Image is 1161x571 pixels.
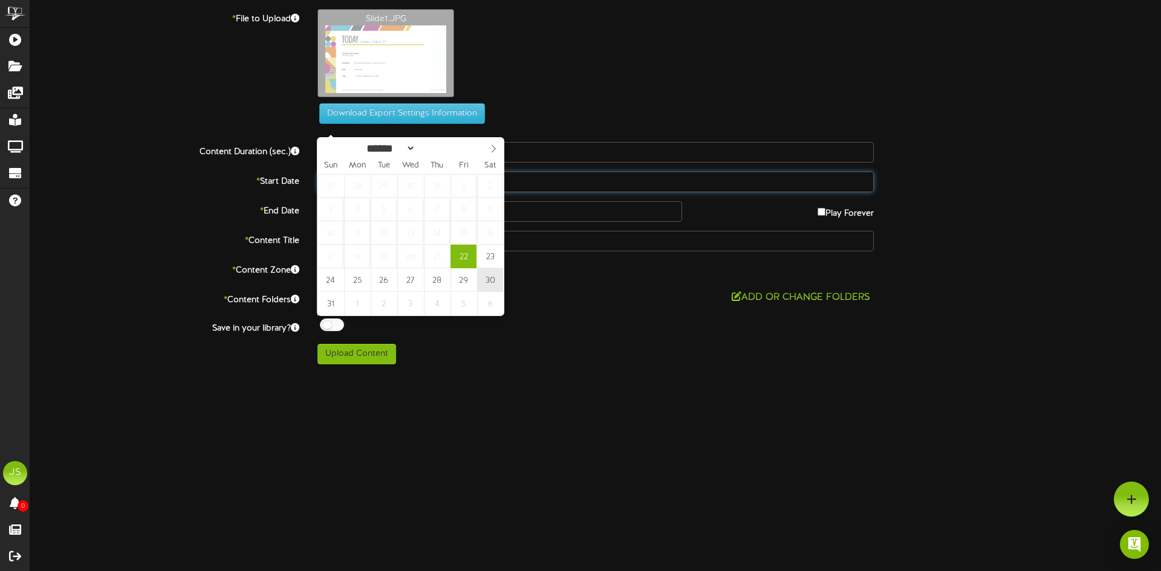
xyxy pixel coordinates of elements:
[371,268,397,292] span: August 26, 2025
[1120,530,1149,559] div: Open Intercom Messenger
[450,221,476,245] span: August 15, 2025
[477,198,503,221] span: August 9, 2025
[477,268,503,292] span: August 30, 2025
[477,162,504,170] span: Sat
[424,268,450,292] span: August 28, 2025
[371,162,397,170] span: Tue
[317,268,343,292] span: August 24, 2025
[317,344,396,364] button: Upload Content
[18,500,28,512] span: 0
[21,9,308,25] label: File to Upload
[477,221,503,245] span: August 16, 2025
[397,174,423,198] span: July 30, 2025
[728,290,874,305] button: Add or Change Folders
[344,162,371,170] span: Mon
[21,290,308,306] label: Content Folders
[317,198,343,221] span: August 3, 2025
[344,174,370,198] span: July 28, 2025
[450,292,476,315] span: September 5, 2025
[477,174,503,198] span: August 2, 2025
[397,245,423,268] span: August 20, 2025
[344,221,370,245] span: August 11, 2025
[21,318,308,335] label: Save in your library?
[397,198,423,221] span: August 6, 2025
[397,221,423,245] span: August 13, 2025
[344,245,370,268] span: August 18, 2025
[371,198,397,221] span: August 5, 2025
[450,174,476,198] span: August 1, 2025
[371,292,397,315] span: September 2, 2025
[317,231,874,251] input: Title of this Content
[21,142,308,158] label: Content Duration (sec.)
[397,162,424,170] span: Wed
[371,221,397,245] span: August 12, 2025
[424,221,450,245] span: August 14, 2025
[477,245,503,268] span: August 23, 2025
[21,260,308,277] label: Content Zone
[424,245,450,268] span: August 21, 2025
[450,245,476,268] span: August 22, 2025
[3,461,27,485] div: JS
[317,245,343,268] span: August 17, 2025
[21,201,308,218] label: End Date
[450,198,476,221] span: August 8, 2025
[424,292,450,315] span: September 4, 2025
[344,292,370,315] span: September 1, 2025
[344,268,370,292] span: August 25, 2025
[313,109,485,118] a: Download Export Settings Information
[317,221,343,245] span: August 10, 2025
[371,245,397,268] span: August 19, 2025
[317,174,343,198] span: July 27, 2025
[818,201,874,220] label: Play Forever
[424,198,450,221] span: August 7, 2025
[317,292,343,315] span: August 31, 2025
[21,172,308,188] label: Start Date
[477,292,503,315] span: September 6, 2025
[371,174,397,198] span: July 29, 2025
[397,292,423,315] span: September 3, 2025
[818,208,825,216] input: Play Forever
[424,174,450,198] span: July 31, 2025
[415,142,459,155] input: Year
[21,231,308,247] label: Content Title
[319,103,485,124] button: Download Export Settings Information
[450,268,476,292] span: August 29, 2025
[317,162,344,170] span: Sun
[424,162,450,170] span: Thu
[450,162,477,170] span: Fri
[397,268,423,292] span: August 27, 2025
[344,198,370,221] span: August 4, 2025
